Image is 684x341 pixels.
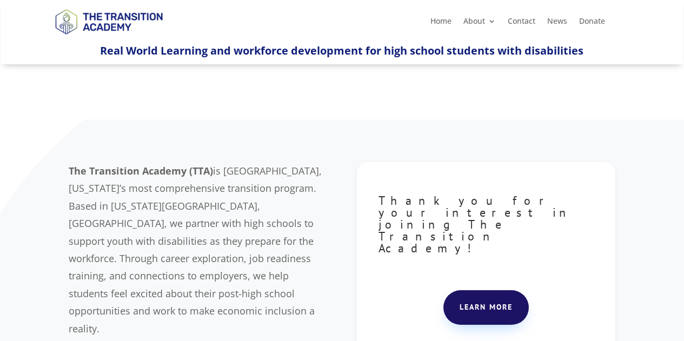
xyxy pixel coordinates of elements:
[69,164,322,335] span: is [GEOGRAPHIC_DATA], [US_STATE]’s most comprehensive transition program. Based in [US_STATE][GEO...
[100,43,583,58] span: Real World Learning and workforce development for high school students with disabilities
[50,2,167,41] img: TTA Brand_TTA Primary Logo_Horizontal_Light BG
[579,17,605,29] a: Donate
[430,17,451,29] a: Home
[443,290,529,325] a: Learn more
[69,164,213,177] b: The Transition Academy (TTA)
[547,17,567,29] a: News
[378,193,574,256] span: Thank you for your interest in joining The Transition Academy!
[463,17,496,29] a: About
[508,17,535,29] a: Contact
[50,32,167,43] a: Logo-Noticias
